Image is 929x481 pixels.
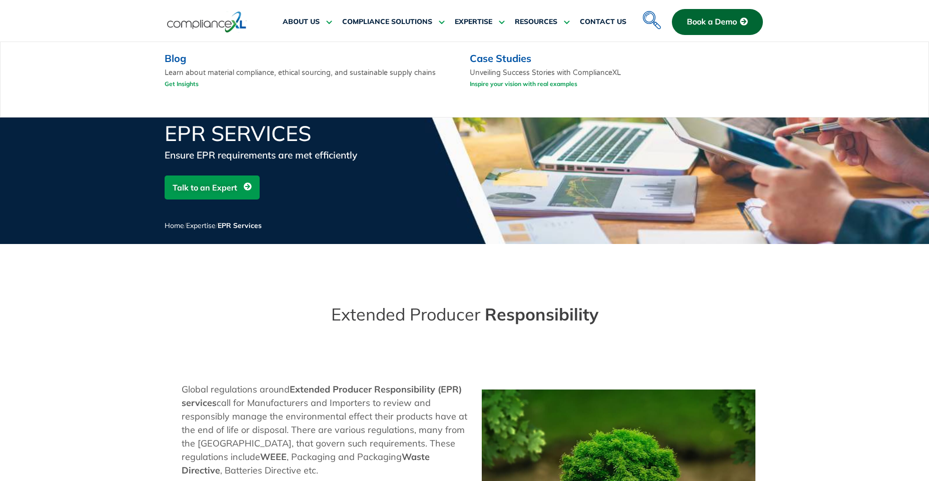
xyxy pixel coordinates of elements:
[485,303,598,325] span: Responsibility
[331,303,480,325] span: Extended Producer
[182,383,462,408] b: Extended Producer Responsibility (EPR) services
[455,17,492,26] span: EXPERTISE
[165,68,456,93] p: Learn about material compliance, ethical sourcing, and sustainable supply chains
[165,148,405,162] div: Ensure EPR requirements are met efficiently
[165,123,405,144] h1: EPR Services
[687,17,737,26] span: Book a Demo
[470,77,577,90] a: Inspire your vision with real examples
[182,451,430,476] strong: Waste Directive
[186,221,216,230] a: Expertise
[218,221,262,230] span: EPR Services
[182,382,472,477] p: Global regulations around call for Manufacturers and Importers to review and responsibly manage t...
[515,17,557,26] span: RESOURCES
[260,451,287,462] strong: WEEE
[165,221,184,230] a: Home
[515,10,570,34] a: RESOURCES
[283,10,332,34] a: ABOUT US
[165,77,199,90] a: Get Insights
[173,178,237,197] span: Talk to an Expert
[672,9,763,35] a: Book a Demo
[580,17,626,26] span: CONTACT US
[283,17,320,26] span: ABOUT US
[165,175,260,199] a: Talk to an Expert
[165,52,186,64] a: Blog
[455,10,505,34] a: EXPERTISE
[470,52,531,64] a: Case Studies
[165,221,262,230] span: / /
[342,10,445,34] a: COMPLIANCE SOLUTIONS
[640,5,660,25] a: navsearch-button
[580,10,626,34] a: CONTACT US
[470,68,621,93] p: Unveiling Success Stories with ComplianceXL
[167,10,247,33] img: logo-one.svg
[342,17,432,26] span: COMPLIANCE SOLUTIONS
